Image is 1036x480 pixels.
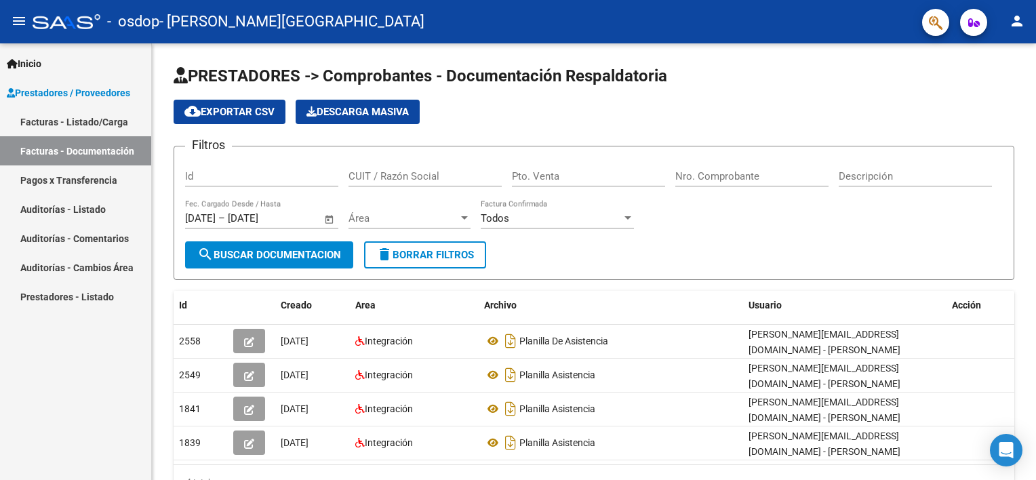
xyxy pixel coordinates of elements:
[484,300,517,311] span: Archivo
[306,106,409,118] span: Descarga Masiva
[743,291,947,320] datatable-header-cell: Usuario
[228,212,294,224] input: Fecha fin
[348,212,458,224] span: Área
[502,364,519,386] i: Descargar documento
[296,100,420,124] app-download-masive: Descarga masiva de comprobantes (adjuntos)
[185,136,232,155] h3: Filtros
[281,336,308,346] span: [DATE]
[179,437,201,448] span: 1839
[184,103,201,119] mat-icon: cloud_download
[275,291,350,320] datatable-header-cell: Creado
[185,212,216,224] input: Fecha inicio
[174,100,285,124] button: Exportar CSV
[376,246,393,262] mat-icon: delete
[952,300,981,311] span: Acción
[197,246,214,262] mat-icon: search
[350,291,479,320] datatable-header-cell: Area
[107,7,159,37] span: - osdop
[179,336,201,346] span: 2558
[281,300,312,311] span: Creado
[749,329,900,355] span: [PERSON_NAME][EMAIL_ADDRESS][DOMAIN_NAME] - [PERSON_NAME]
[365,336,413,346] span: Integración
[218,212,225,224] span: –
[519,369,595,380] span: Planilla Asistencia
[519,336,608,346] span: Planilla De Asistencia
[355,300,376,311] span: Area
[502,398,519,420] i: Descargar documento
[7,56,41,71] span: Inicio
[479,291,743,320] datatable-header-cell: Archivo
[749,431,900,457] span: [PERSON_NAME][EMAIL_ADDRESS][DOMAIN_NAME] - [PERSON_NAME]
[197,249,341,261] span: Buscar Documentacion
[749,397,900,423] span: [PERSON_NAME][EMAIL_ADDRESS][DOMAIN_NAME] - [PERSON_NAME]
[365,403,413,414] span: Integración
[281,369,308,380] span: [DATE]
[519,403,595,414] span: Planilla Asistencia
[179,369,201,380] span: 2549
[174,291,228,320] datatable-header-cell: Id
[7,85,130,100] span: Prestadores / Proveedores
[281,403,308,414] span: [DATE]
[502,432,519,454] i: Descargar documento
[296,100,420,124] button: Descarga Masiva
[281,437,308,448] span: [DATE]
[184,106,275,118] span: Exportar CSV
[502,330,519,352] i: Descargar documento
[185,241,353,268] button: Buscar Documentacion
[749,363,900,389] span: [PERSON_NAME][EMAIL_ADDRESS][DOMAIN_NAME] - [PERSON_NAME]
[174,66,667,85] span: PRESTADORES -> Comprobantes - Documentación Respaldatoria
[1009,13,1025,29] mat-icon: person
[179,403,201,414] span: 1841
[990,434,1022,466] div: Open Intercom Messenger
[159,7,424,37] span: - [PERSON_NAME][GEOGRAPHIC_DATA]
[365,369,413,380] span: Integración
[364,241,486,268] button: Borrar Filtros
[376,249,474,261] span: Borrar Filtros
[365,437,413,448] span: Integración
[947,291,1014,320] datatable-header-cell: Acción
[11,13,27,29] mat-icon: menu
[322,212,338,227] button: Open calendar
[519,437,595,448] span: Planilla Asistencia
[481,212,509,224] span: Todos
[749,300,782,311] span: Usuario
[179,300,187,311] span: Id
